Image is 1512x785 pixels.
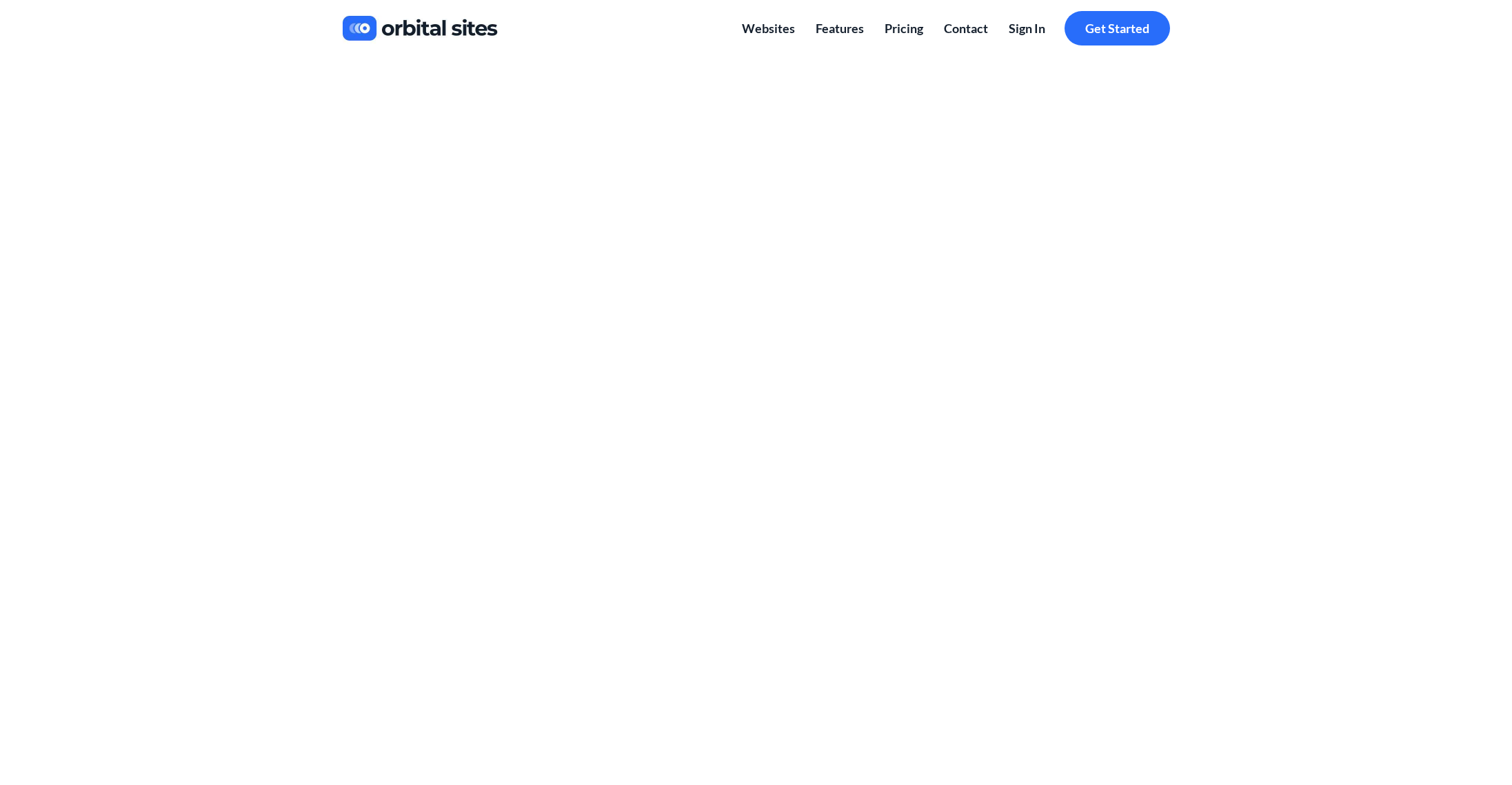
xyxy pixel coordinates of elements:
a: Features [805,11,874,46]
a: Pricing [874,11,934,46]
span: Pricing [885,21,923,36]
a: Sign In [998,11,1056,46]
span: Contact [944,21,988,36]
img: a830013a-b469-4526-b329-771b379920ab.jpg [343,10,498,46]
a: Websites [732,11,805,46]
a: Contact [934,11,998,46]
span: Websites [742,21,795,36]
span: Features [816,21,864,36]
span: Sign In [1009,21,1045,36]
a: Get Started [1065,11,1170,46]
span: Get Started [1085,21,1149,36]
